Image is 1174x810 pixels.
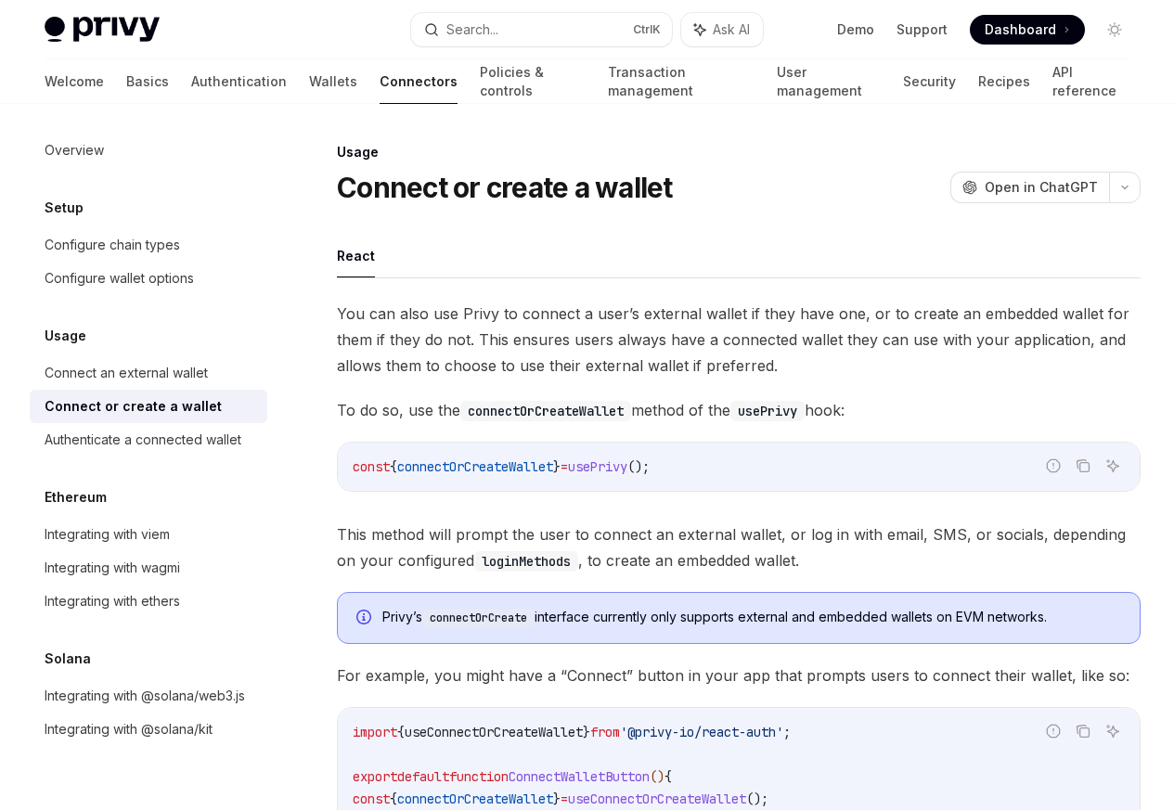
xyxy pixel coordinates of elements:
a: Overview [30,134,267,167]
a: Connect or create a wallet [30,390,267,423]
span: usePrivy [568,458,627,475]
div: Configure chain types [45,234,180,256]
span: You can also use Privy to connect a user’s external wallet if they have one, or to create an embe... [337,301,1141,379]
a: Integrating with @solana/web3.js [30,679,267,713]
div: Connect an external wallet [45,362,208,384]
a: Integrating with ethers [30,585,267,618]
span: Ask AI [713,20,750,39]
h5: Ethereum [45,486,107,508]
button: Toggle dark mode [1100,15,1129,45]
a: Demo [837,20,874,39]
div: Authenticate a connected wallet [45,429,241,451]
a: Transaction management [608,59,755,104]
button: Ask AI [1101,719,1125,743]
a: Integrating with @solana/kit [30,713,267,746]
div: Overview [45,139,104,161]
button: Ask AI [681,13,763,46]
button: Copy the contents from the code block [1071,719,1095,743]
a: Connectors [380,59,458,104]
a: API reference [1052,59,1129,104]
a: Integrating with wagmi [30,551,267,585]
span: connectOrCreateWallet [397,791,553,807]
span: const [353,458,390,475]
div: Usage [337,143,1141,161]
span: const [353,791,390,807]
a: Policies & controls [480,59,586,104]
button: Report incorrect code [1041,454,1065,478]
a: Recipes [978,59,1030,104]
div: Integrating with ethers [45,590,180,612]
span: This method will prompt the user to connect an external wallet, or log in with email, SMS, or soc... [337,521,1141,573]
span: } [553,458,561,475]
a: Wallets [309,59,357,104]
span: import [353,724,397,740]
div: Configure wallet options [45,267,194,289]
span: (); [746,791,768,807]
span: '@privy-io/react-auth' [620,724,783,740]
a: Connect an external wallet [30,356,267,390]
code: connectOrCreate [422,609,535,627]
span: ConnectWalletButton [509,768,650,785]
a: User management [777,59,881,104]
h5: Solana [45,648,91,670]
span: Open in ChatGPT [985,178,1098,197]
a: Configure wallet options [30,262,267,295]
span: () [650,768,664,785]
button: Copy the contents from the code block [1071,454,1095,478]
a: Support [897,20,948,39]
span: } [583,724,590,740]
span: Ctrl K [633,22,661,37]
h1: Connect or create a wallet [337,171,673,204]
span: connectOrCreateWallet [397,458,553,475]
a: Basics [126,59,169,104]
span: { [397,724,405,740]
a: Welcome [45,59,104,104]
span: Privy’s interface currently only supports external and embedded wallets on EVM networks. [382,608,1121,627]
span: function [449,768,509,785]
span: ; [783,724,791,740]
span: from [590,724,620,740]
a: Authenticate a connected wallet [30,423,267,456]
span: export [353,768,397,785]
img: light logo [45,17,160,43]
span: = [561,791,568,807]
code: usePrivy [730,401,805,421]
div: Integrating with @solana/web3.js [45,685,245,707]
a: Security [903,59,956,104]
a: Integrating with viem [30,518,267,551]
div: Connect or create a wallet [45,395,222,418]
span: useConnectOrCreateWallet [568,791,746,807]
a: Dashboard [970,15,1085,45]
span: useConnectOrCreateWallet [405,724,583,740]
span: For example, you might have a “Connect” button in your app that prompts users to connect their wa... [337,662,1141,688]
span: Dashboard [985,20,1056,39]
div: Integrating with viem [45,523,170,546]
div: Search... [446,19,498,41]
div: Integrating with wagmi [45,557,180,579]
button: Open in ChatGPT [950,172,1109,203]
span: { [664,768,672,785]
span: } [553,791,561,807]
span: { [390,791,397,807]
code: loginMethods [474,551,578,572]
span: = [561,458,568,475]
h5: Setup [45,197,84,219]
h5: Usage [45,325,86,347]
span: To do so, use the method of the hook: [337,397,1141,423]
button: Report incorrect code [1041,719,1065,743]
svg: Info [356,610,375,628]
button: Search...CtrlK [411,13,672,46]
span: { [390,458,397,475]
div: Integrating with @solana/kit [45,718,213,740]
a: Authentication [191,59,287,104]
code: connectOrCreateWallet [460,401,631,421]
button: Ask AI [1101,454,1125,478]
button: React [337,234,375,277]
span: (); [627,458,650,475]
span: default [397,768,449,785]
a: Configure chain types [30,228,267,262]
